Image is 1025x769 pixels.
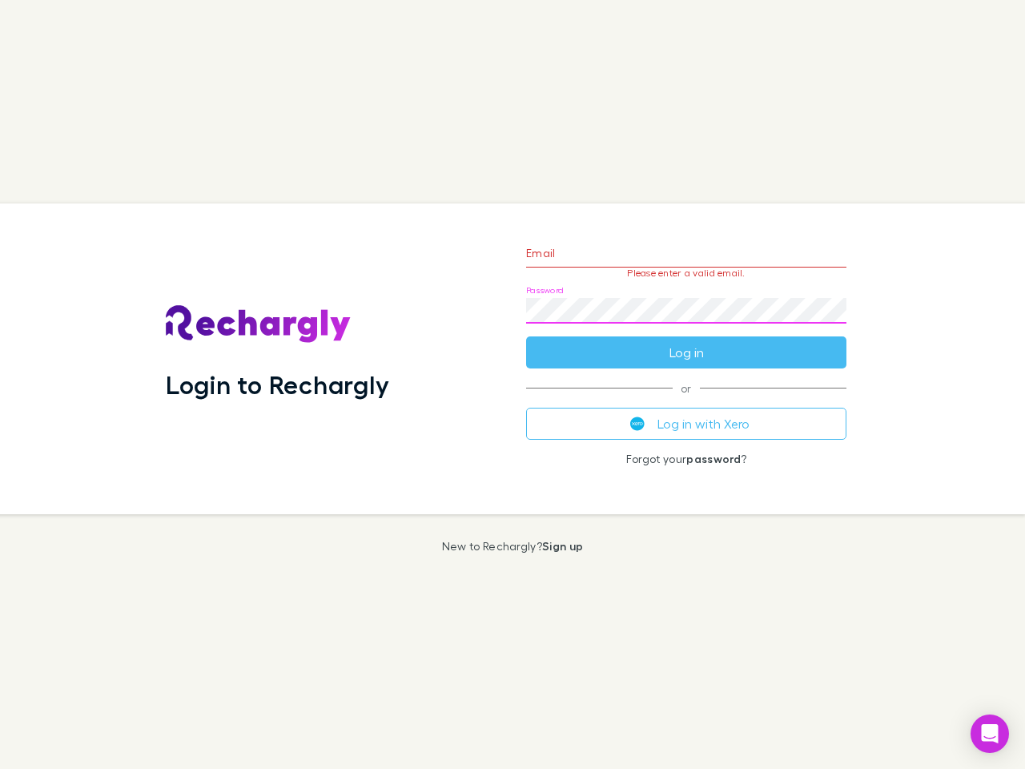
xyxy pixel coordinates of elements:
[630,417,645,431] img: Xero's logo
[526,268,846,279] p: Please enter a valid email.
[686,452,741,465] a: password
[526,408,846,440] button: Log in with Xero
[526,336,846,368] button: Log in
[166,305,352,344] img: Rechargly's Logo
[542,539,583,553] a: Sign up
[166,369,389,400] h1: Login to Rechargly
[971,715,1009,753] div: Open Intercom Messenger
[442,540,584,553] p: New to Rechargly?
[526,284,564,296] label: Password
[526,453,846,465] p: Forgot your ?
